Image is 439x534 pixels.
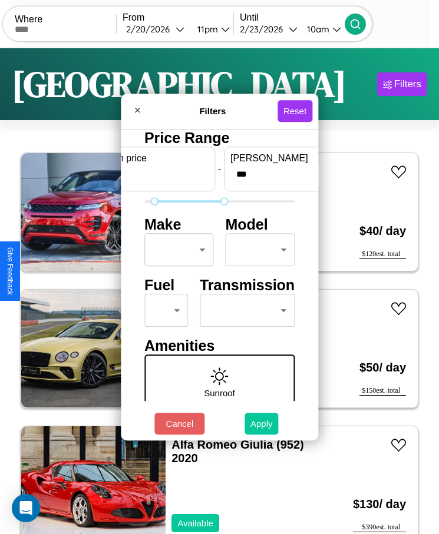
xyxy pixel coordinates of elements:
label: Where [15,14,116,25]
div: 2 / 23 / 2026 [240,24,289,35]
p: Available [177,515,213,531]
label: Until [240,12,345,23]
div: 11pm [192,24,221,35]
h3: $ 40 / day [359,213,406,250]
p: - [218,161,221,177]
h4: Amenities [144,337,295,354]
button: Reset [278,100,312,122]
div: Give Feedback [6,247,14,295]
h4: Transmission [200,277,295,294]
button: 10am [298,23,345,35]
label: min price [108,153,209,164]
h1: [GEOGRAPHIC_DATA] [12,60,346,108]
h3: $ 50 / day [359,349,406,386]
div: $ 150 est. total [359,386,406,396]
div: 2 / 20 / 2026 [126,24,176,35]
label: [PERSON_NAME] [230,153,331,164]
button: 2/20/2026 [123,23,188,35]
h4: Price Range [144,130,295,147]
div: $ 120 est. total [359,250,406,259]
h4: Fuel [144,277,188,294]
div: Open Intercom Messenger [12,494,40,522]
div: 10am [301,24,332,35]
label: From [123,12,233,23]
h4: Filters [148,106,278,116]
div: $ 390 est. total [353,523,406,532]
button: Cancel [154,413,204,435]
h3: $ 130 / day [353,486,406,523]
div: Filters [394,78,421,90]
a: Alfa Romeo Giulia (952) 2020 [171,438,304,465]
p: Sunroof [204,385,235,401]
button: Apply [245,413,279,435]
button: Filters [377,72,427,96]
h4: Make [144,216,214,233]
h4: Model [226,216,295,233]
button: 11pm [188,23,233,35]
